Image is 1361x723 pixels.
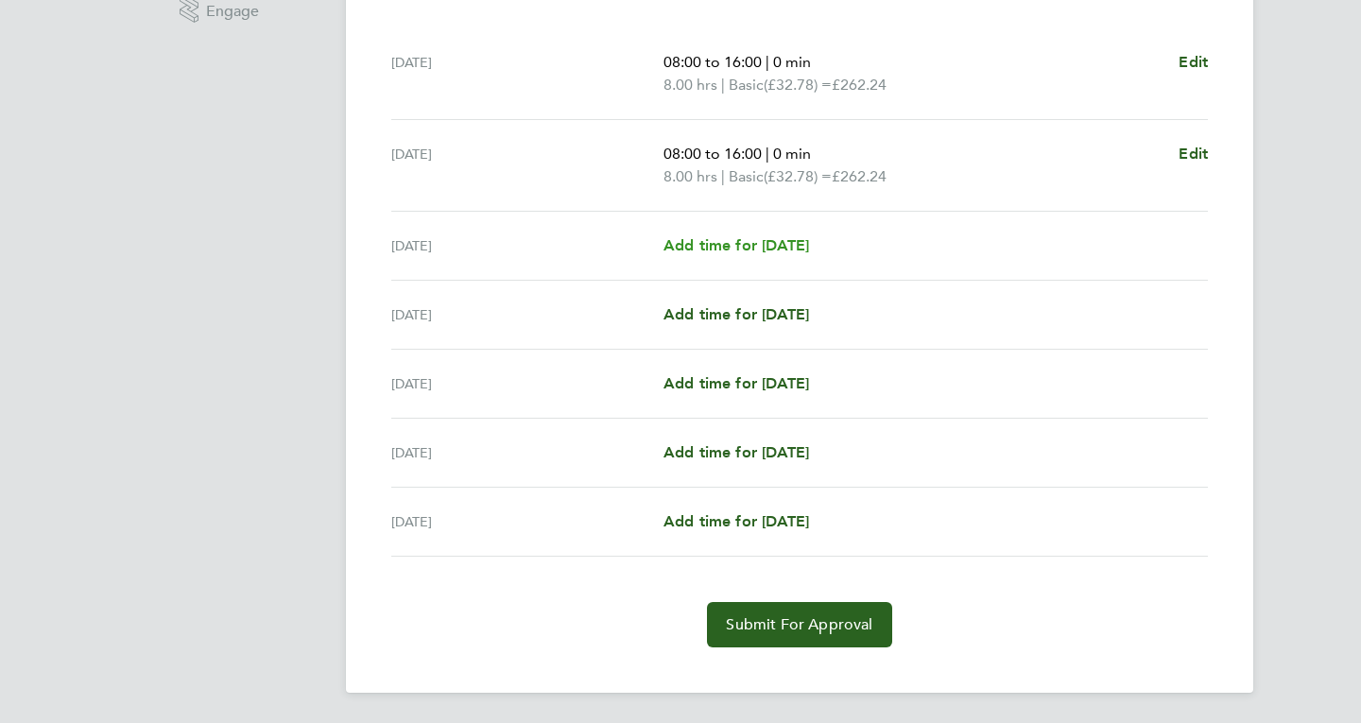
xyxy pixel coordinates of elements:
[764,76,832,94] span: (£32.78) =
[764,167,832,185] span: (£32.78) =
[773,53,811,71] span: 0 min
[729,74,764,96] span: Basic
[391,441,663,464] div: [DATE]
[663,305,809,323] span: Add time for [DATE]
[721,167,725,185] span: |
[773,145,811,163] span: 0 min
[766,53,769,71] span: |
[663,145,762,163] span: 08:00 to 16:00
[663,510,809,533] a: Add time for [DATE]
[766,145,769,163] span: |
[663,441,809,464] a: Add time for [DATE]
[391,51,663,96] div: [DATE]
[663,443,809,461] span: Add time for [DATE]
[1179,143,1208,165] a: Edit
[391,234,663,257] div: [DATE]
[663,76,717,94] span: 8.00 hrs
[663,512,809,530] span: Add time for [DATE]
[663,372,809,395] a: Add time for [DATE]
[391,510,663,533] div: [DATE]
[391,303,663,326] div: [DATE]
[663,303,809,326] a: Add time for [DATE]
[1179,53,1208,71] span: Edit
[707,602,891,647] button: Submit For Approval
[726,615,872,634] span: Submit For Approval
[1179,145,1208,163] span: Edit
[1179,51,1208,74] a: Edit
[663,167,717,185] span: 8.00 hrs
[391,372,663,395] div: [DATE]
[663,234,809,257] a: Add time for [DATE]
[832,76,887,94] span: £262.24
[391,143,663,188] div: [DATE]
[721,76,725,94] span: |
[206,4,259,20] span: Engage
[832,167,887,185] span: £262.24
[663,236,809,254] span: Add time for [DATE]
[729,165,764,188] span: Basic
[663,53,762,71] span: 08:00 to 16:00
[663,374,809,392] span: Add time for [DATE]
